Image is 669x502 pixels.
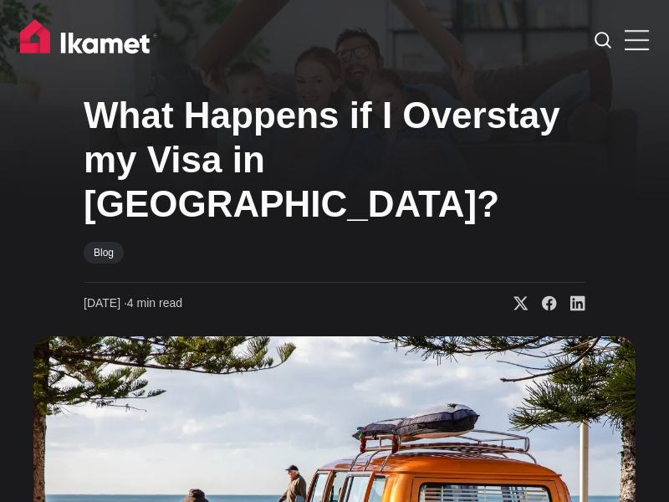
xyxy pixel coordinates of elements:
[500,295,529,312] a: Share on X
[20,19,157,61] img: Ikamet home
[84,295,182,312] time: 4 min read
[529,295,557,312] a: Share on Facebook
[84,242,124,264] a: Blog
[84,94,585,226] h1: What Happens if I Overstay my Visa in [GEOGRAPHIC_DATA]?
[84,296,127,310] span: [DATE] ∙
[557,295,585,312] a: Share on Linkedin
